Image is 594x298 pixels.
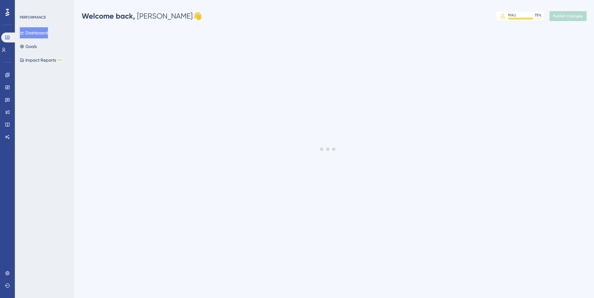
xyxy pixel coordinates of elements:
div: PERFORMANCE [20,15,46,20]
div: BETA [57,59,63,62]
button: Goals [20,41,37,52]
button: Dashboard [20,27,48,38]
span: Welcome back, [82,11,135,20]
button: Impact ReportsBETA [20,55,63,66]
div: [PERSON_NAME] 👋 [82,11,202,21]
button: Publish Changes [549,11,587,21]
div: MAU [508,13,516,18]
span: Publish Changes [553,14,583,19]
div: 75 % [535,13,541,18]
